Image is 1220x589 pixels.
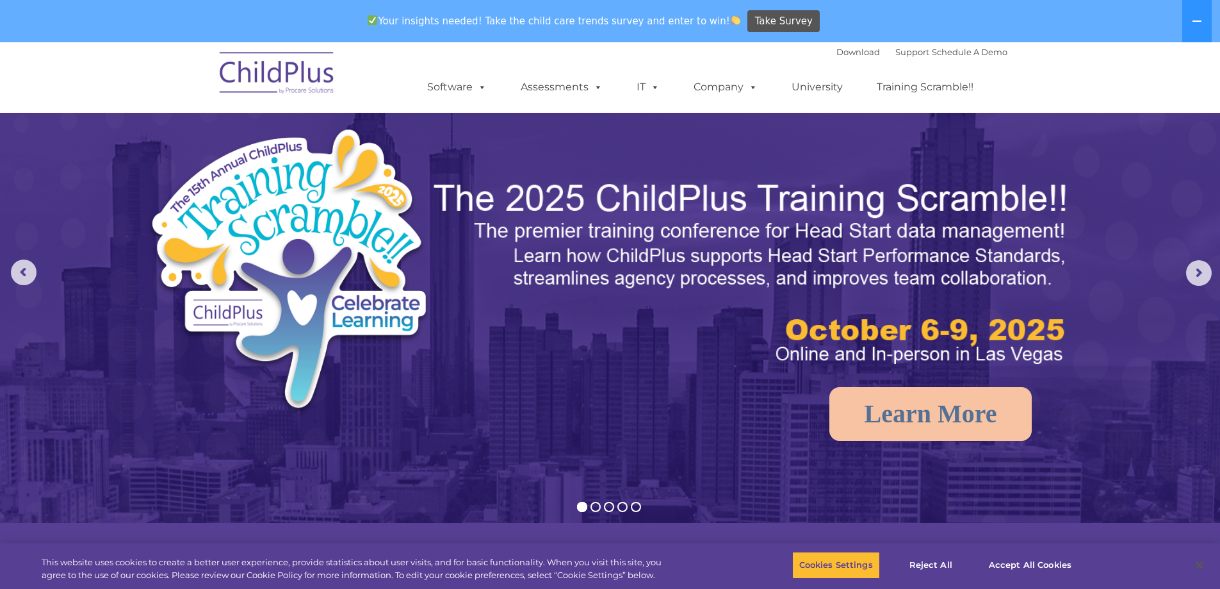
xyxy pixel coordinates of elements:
[891,552,971,579] button: Reject All
[368,15,377,25] img: ✅
[42,556,671,581] div: This website uses cookies to create a better user experience, provide statistics about user visit...
[829,387,1032,441] a: Learn More
[864,74,986,100] a: Training Scramble!!
[508,74,615,100] a: Assessments
[414,74,500,100] a: Software
[731,15,740,25] img: 👏
[895,47,929,57] a: Support
[213,43,341,107] img: ChildPlus by Procare Solutions
[681,74,770,100] a: Company
[792,552,880,579] button: Cookies Settings
[1185,551,1214,579] button: Close
[836,47,1007,57] font: |
[932,47,1007,57] a: Schedule A Demo
[836,47,880,57] a: Download
[362,8,746,33] span: Your insights needed! Take the child care trends survey and enter to win!
[747,10,820,33] a: Take Survey
[779,74,856,100] a: University
[624,74,672,100] a: IT
[982,552,1078,579] button: Accept All Cookies
[755,10,813,33] span: Take Survey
